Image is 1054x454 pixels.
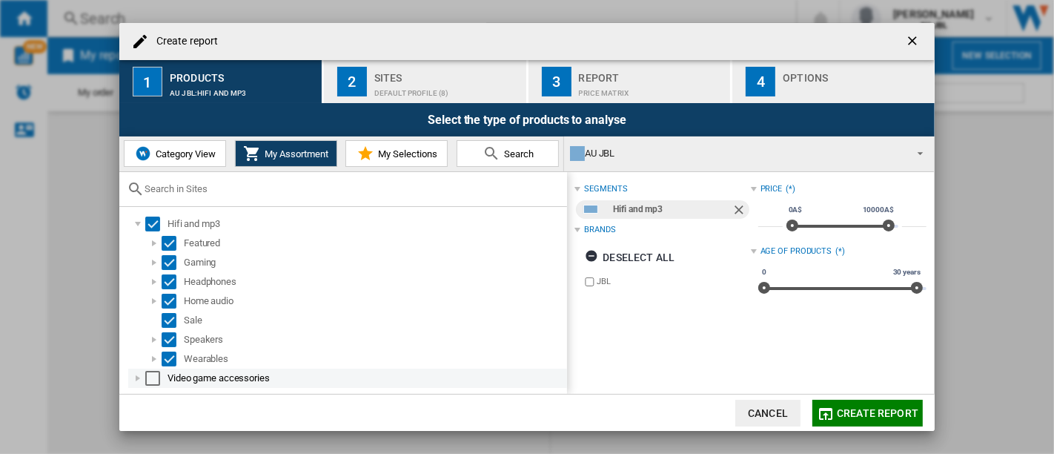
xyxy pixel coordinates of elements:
md-checkbox: Select [162,352,184,366]
button: Category View [124,140,226,167]
div: Headphones [184,274,565,289]
h4: Create report [149,34,218,49]
md-checkbox: Select [162,332,184,347]
div: AU JBL [570,143,904,164]
div: Hifi and mp3 [613,200,731,219]
button: My Assortment [235,140,337,167]
div: Options [783,66,929,82]
input: Search in Sites [145,183,560,194]
div: Products [170,66,316,82]
div: Deselect all [585,244,675,271]
button: 3 Report Price Matrix [528,60,732,103]
span: 30 years [891,266,923,278]
md-checkbox: Select [145,217,168,231]
md-checkbox: Select [162,313,184,328]
span: Category View [152,148,216,159]
button: 4 Options [732,60,935,103]
input: brand.name [585,277,594,287]
ng-md-icon: Remove [732,203,749,220]
md-checkbox: Select [162,236,184,251]
div: Age of products [760,246,832,257]
div: Default profile (8) [374,82,520,97]
md-checkbox: Select [145,371,168,386]
div: Price Matrix [579,82,725,97]
span: My Assortment [261,148,328,159]
md-checkbox: Select [162,274,184,289]
div: Sale [184,313,565,328]
img: wiser-icon-blue.png [134,145,152,162]
div: Wearables [184,352,565,366]
label: JBL [597,276,750,287]
ng-md-icon: getI18NText('BUTTONS.CLOSE_DIALOG') [905,33,923,51]
div: Sites [374,66,520,82]
div: Gaming [184,255,565,270]
div: segments [584,183,627,195]
div: Featured [184,236,565,251]
button: Create report [812,400,923,427]
div: Speakers [184,332,565,347]
button: getI18NText('BUTTONS.CLOSE_DIALOG') [899,27,929,56]
span: 0 [760,266,769,278]
div: Home audio [184,294,565,309]
button: 2 Sites Default profile (8) [324,60,528,103]
div: Select the type of products to analyse [119,103,935,136]
div: Hifi and mp3 [168,217,565,231]
button: My Selections [345,140,448,167]
span: 0A$ [786,204,805,216]
div: 1 [133,67,162,96]
div: Brands [584,224,615,236]
div: 4 [746,67,775,96]
span: 10000A$ [861,204,896,216]
button: Cancel [735,400,801,427]
div: 3 [542,67,571,96]
md-checkbox: Select [162,294,184,309]
div: AU JBL:Hifi and mp3 [170,82,316,97]
div: Video game accessories [168,371,565,386]
div: Report [579,66,725,82]
span: Search [500,148,534,159]
button: Deselect all [580,244,679,271]
span: My Selections [374,148,437,159]
div: 2 [337,67,367,96]
div: Price [760,183,783,195]
button: 1 Products AU JBL:Hifi and mp3 [119,60,323,103]
button: Search [457,140,559,167]
md-checkbox: Select [162,255,184,270]
span: Create report [837,407,918,419]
